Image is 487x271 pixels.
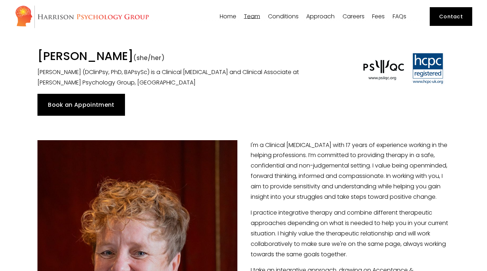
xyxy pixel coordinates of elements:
a: Fees [372,13,385,20]
span: Conditions [268,14,299,19]
a: folder dropdown [244,13,260,20]
a: folder dropdown [306,13,335,20]
a: Careers [343,13,365,20]
a: folder dropdown [268,13,299,20]
span: Team [244,14,260,19]
span: Approach [306,14,335,19]
h1: [PERSON_NAME] [37,49,343,65]
img: Harrison Psychology Group [15,5,149,28]
a: Book an Appointment [37,94,125,115]
a: Contact [430,7,473,26]
a: FAQs [393,13,406,20]
p: I'm a Clinical [MEDICAL_DATA] with 17 years of experience working in the helping professions. I’m... [37,140,450,202]
p: [PERSON_NAME] (DClinPsy, PhD, BAPsySc) is a Clinical [MEDICAL_DATA] and Clinical Associate at [PE... [37,67,343,88]
span: (she/her) [133,54,165,62]
p: I practice integrative therapy and combine different therapeutic approaches depending on what is ... [37,208,450,259]
a: Home [220,13,236,20]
